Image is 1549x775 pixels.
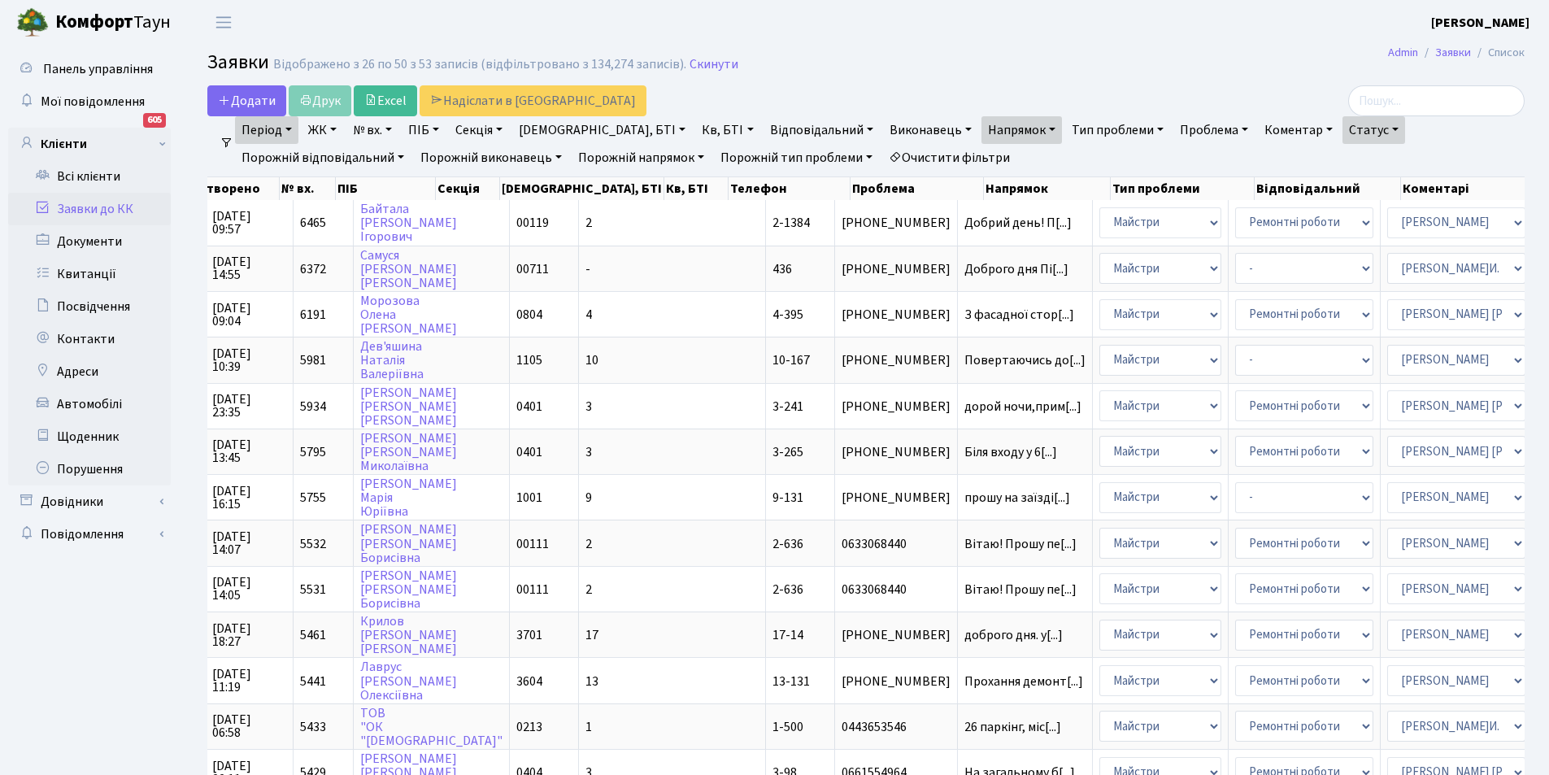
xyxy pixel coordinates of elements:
span: [PHONE_NUMBER] [842,354,951,367]
span: 3 [585,443,592,461]
span: 2 [585,535,592,553]
span: [PHONE_NUMBER] [842,216,951,229]
a: Додати [207,85,286,116]
a: Напрямок [981,116,1062,144]
a: Excel [354,85,417,116]
span: 0401 [516,443,542,461]
span: 6372 [300,260,326,278]
a: Щоденник [8,420,171,453]
span: доброго дня. у[...] [964,626,1063,644]
span: [DATE] 10:39 [212,347,286,373]
span: [PHONE_NUMBER] [842,629,951,642]
div: 605 [143,113,166,128]
a: Всі клієнти [8,160,171,193]
th: Проблема [851,177,985,200]
span: 26 паркінг, міс[...] [964,718,1061,736]
th: [DEMOGRAPHIC_DATA], БТІ [500,177,664,200]
a: Байтала[PERSON_NAME]Ігорович [360,200,457,246]
th: ПІБ [336,177,435,200]
span: 3 [585,398,592,416]
a: Документи [8,225,171,258]
span: [DATE] 18:27 [212,622,286,648]
span: 17-14 [772,626,803,644]
a: Квитанції [8,258,171,290]
span: 9-131 [772,489,803,507]
span: 5934 [300,398,326,416]
a: [DEMOGRAPHIC_DATA], БТІ [512,116,692,144]
span: 1-500 [772,718,803,736]
span: 6465 [300,214,326,232]
a: Контакти [8,323,171,355]
div: Відображено з 26 по 50 з 53 записів (відфільтровано з 134,274 записів). [273,57,686,72]
span: Панель управління [43,60,153,78]
a: Заявки до КК [8,193,171,225]
span: Повертаючись до[...] [964,351,1086,369]
span: 0633068440 [842,583,951,596]
a: Статус [1342,116,1405,144]
a: Період [235,116,298,144]
span: 5532 [300,535,326,553]
a: Лаврус[PERSON_NAME]Олексіївна [360,659,457,704]
a: Панель управління [8,53,171,85]
span: 436 [772,260,792,278]
span: - [585,260,590,278]
span: 3701 [516,626,542,644]
span: 4 [585,306,592,324]
a: ПІБ [402,116,446,144]
a: [PERSON_NAME]МаріяЮріївна [360,475,457,520]
li: Список [1471,44,1525,62]
span: 5433 [300,718,326,736]
a: Скинути [690,57,738,72]
span: 2-636 [772,581,803,599]
a: Admin [1388,44,1418,61]
a: Крилов[PERSON_NAME][PERSON_NAME] [360,612,457,658]
span: прошу на заїзді[...] [964,489,1070,507]
b: [PERSON_NAME] [1431,14,1529,32]
span: [PHONE_NUMBER] [842,400,951,413]
a: Очистити фільтри [882,144,1016,172]
input: Пошук... [1348,85,1525,116]
a: [PERSON_NAME][PERSON_NAME]Миколаївна [360,429,457,475]
a: Самуся[PERSON_NAME][PERSON_NAME] [360,246,457,292]
span: [DATE] 23:35 [212,393,286,419]
span: [PHONE_NUMBER] [842,263,951,276]
span: 5461 [300,626,326,644]
span: 1 [585,718,592,736]
span: 00111 [516,535,549,553]
span: 3604 [516,673,542,690]
a: [PERSON_NAME][PERSON_NAME]Борисівна [360,521,457,567]
span: Таун [55,9,171,37]
th: № вх. [280,177,337,200]
span: 5755 [300,489,326,507]
th: Телефон [729,177,851,200]
span: 00711 [516,260,549,278]
span: [DATE] 13:45 [212,438,286,464]
a: [PERSON_NAME][PERSON_NAME][PERSON_NAME] [360,384,457,429]
a: Повідомлення [8,518,171,551]
span: 1001 [516,489,542,507]
th: Коментарі [1401,177,1535,200]
th: Створено [198,177,279,200]
span: [PHONE_NUMBER] [842,308,951,321]
span: 5531 [300,581,326,599]
span: Додати [218,92,276,110]
span: 3-241 [772,398,803,416]
span: 4-395 [772,306,803,324]
span: 5981 [300,351,326,369]
img: logo.png [16,7,49,39]
a: Порожній виконавець [414,144,568,172]
a: Мої повідомлення605 [8,85,171,118]
span: 2-1384 [772,214,810,232]
span: 00119 [516,214,549,232]
a: Заявки [1435,44,1471,61]
a: МорозоваОлена[PERSON_NAME] [360,292,457,337]
a: Кв, БТІ [695,116,759,144]
span: [DATE] 14:05 [212,576,286,602]
span: 0633068440 [842,538,951,551]
span: [DATE] 14:55 [212,255,286,281]
th: Тип проблеми [1111,177,1255,200]
a: Секція [449,116,509,144]
span: [DATE] 06:58 [212,713,286,739]
span: Доброго дня Пі[...] [964,260,1068,278]
span: [DATE] 09:57 [212,210,286,236]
